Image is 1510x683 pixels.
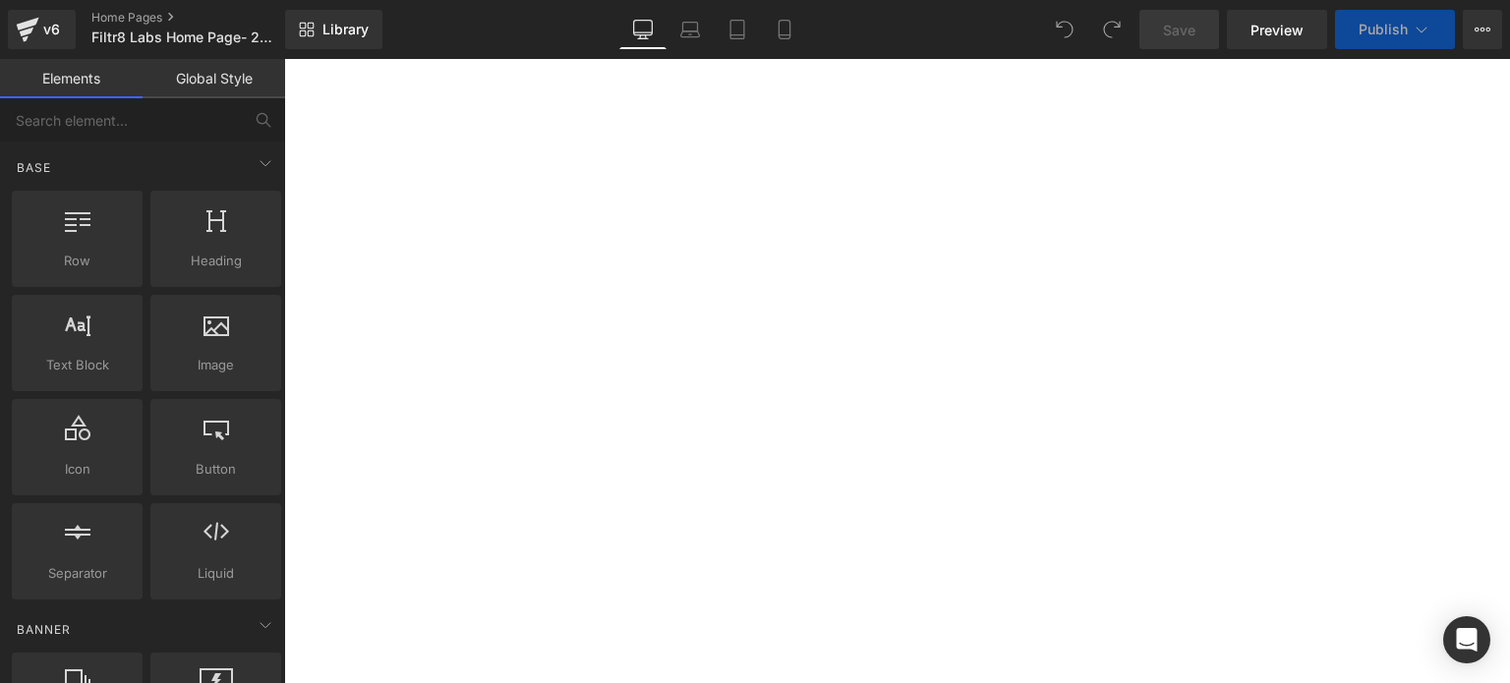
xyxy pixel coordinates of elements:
[143,59,285,98] a: Global Style
[8,10,76,49] a: v6
[714,10,761,49] a: Tablet
[156,251,275,271] span: Heading
[1227,10,1327,49] a: Preview
[1250,20,1304,40] span: Preview
[1092,10,1132,49] button: Redo
[761,10,808,49] a: Mobile
[18,459,137,480] span: Icon
[156,563,275,584] span: Liquid
[18,563,137,584] span: Separator
[15,158,53,177] span: Base
[156,355,275,375] span: Image
[285,10,382,49] a: New Library
[18,251,137,271] span: Row
[1463,10,1502,49] button: More
[1045,10,1084,49] button: Undo
[1359,22,1408,37] span: Publish
[322,21,369,38] span: Library
[667,10,714,49] a: Laptop
[1163,20,1195,40] span: Save
[619,10,667,49] a: Desktop
[156,459,275,480] span: Button
[91,10,318,26] a: Home Pages
[1335,10,1455,49] button: Publish
[15,620,73,639] span: Banner
[1443,616,1490,663] div: Open Intercom Messenger
[39,17,64,42] div: v6
[18,355,137,375] span: Text Block
[91,29,280,45] span: Filtr8 Labs Home Page- 202507 Update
